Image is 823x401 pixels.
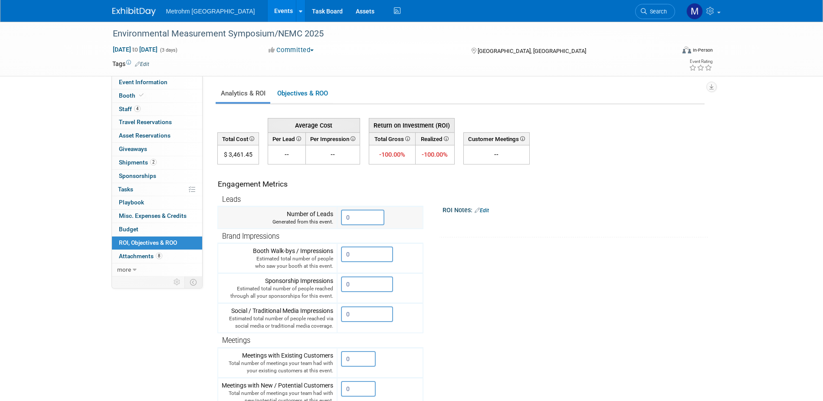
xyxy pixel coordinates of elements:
[112,156,202,169] a: Shipments2
[119,145,147,152] span: Giveaways
[119,159,157,166] span: Shipments
[692,47,713,53] div: In-Person
[119,212,187,219] span: Misc. Expenses & Credits
[119,199,144,206] span: Playbook
[218,179,420,190] div: Engagement Metrics
[222,315,333,330] div: Estimated total number of people reached via social media or traditional media coverage.
[369,132,416,145] th: Total Gross
[119,226,138,233] span: Budget
[689,59,712,64] div: Event Rating
[369,118,454,132] th: Return on Investment (ROI)
[416,132,454,145] th: Realized
[647,8,667,15] span: Search
[112,7,156,16] img: ExhibitDay
[119,172,156,179] span: Sponsorships
[112,250,202,263] a: Attachments8
[217,145,259,164] td: $ 3,461.45
[222,306,333,330] div: Social / Traditional Media Impressions
[222,351,333,375] div: Meetings with Existing Customers
[272,85,333,102] a: Objectives & ROO
[156,253,162,259] span: 8
[112,116,202,129] a: Travel Reservations
[112,76,202,89] a: Event Information
[475,207,489,214] a: Edit
[222,232,279,240] span: Brand Impressions
[216,85,270,102] a: Analytics & ROI
[222,336,250,345] span: Meetings
[119,118,172,125] span: Travel Reservations
[119,253,162,260] span: Attachments
[222,210,333,226] div: Number of Leads
[268,132,305,145] th: Per Lead
[686,3,703,20] img: Michelle Simoes
[112,263,202,276] a: more
[222,247,333,270] div: Booth Walk-bys / Impressions
[467,150,526,159] div: --
[166,8,255,15] span: Metrohm [GEOGRAPHIC_DATA]
[222,276,333,300] div: Sponsorship Impressions
[331,151,335,158] span: --
[112,143,202,156] a: Giveaways
[184,276,202,288] td: Toggle Event Tabs
[443,204,708,215] div: ROI Notes:
[635,4,675,19] a: Search
[112,103,202,116] a: Staff4
[222,195,241,204] span: Leads
[139,93,144,98] i: Booth reservation complete
[222,285,333,300] div: Estimated total number of people reached through all your sponsorships for this event.
[268,118,360,132] th: Average Cost
[305,132,360,145] th: Per Impression
[118,186,133,193] span: Tasks
[131,46,139,53] span: to
[117,266,131,273] span: more
[112,210,202,223] a: Misc. Expenses & Credits
[119,239,177,246] span: ROI, Objectives & ROO
[422,151,448,158] span: -100.00%
[134,105,141,112] span: 4
[112,89,202,102] a: Booth
[159,47,177,53] span: (3 days)
[150,159,157,165] span: 2
[119,79,167,85] span: Event Information
[112,223,202,236] a: Budget
[222,360,333,375] div: Total number of meetings your team had with your existing customers at this event.
[170,276,185,288] td: Personalize Event Tab Strip
[110,26,662,42] div: Environmental Measurement Symposium/NEMC 2025
[112,237,202,250] a: ROI, Objectives & ROO
[478,48,586,54] span: [GEOGRAPHIC_DATA], [GEOGRAPHIC_DATA]
[222,218,333,226] div: Generated from this event.
[222,255,333,270] div: Estimated total number of people who saw your booth at this event.
[266,46,317,55] button: Committed
[119,105,141,112] span: Staff
[112,170,202,183] a: Sponsorships
[112,183,202,196] a: Tasks
[112,129,202,142] a: Asset Reservations
[135,61,149,67] a: Edit
[285,151,289,158] span: --
[119,132,171,139] span: Asset Reservations
[682,46,691,53] img: Format-Inperson.png
[379,151,405,158] span: -100.00%
[119,92,145,99] span: Booth
[112,46,158,53] span: [DATE] [DATE]
[463,132,529,145] th: Customer Meetings
[112,59,149,68] td: Tags
[217,132,259,145] th: Total Cost
[624,45,713,58] div: Event Format
[112,196,202,209] a: Playbook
